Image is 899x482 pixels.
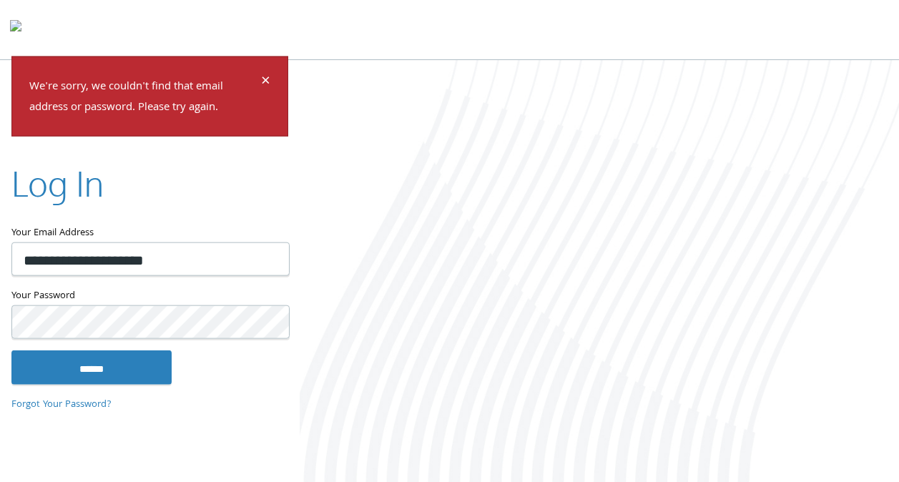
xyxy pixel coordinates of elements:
button: Dismiss alert [261,74,270,92]
h2: Log In [11,159,104,207]
p: We're sorry, we couldn't find that email address or password. Please try again. [29,77,259,119]
a: Forgot Your Password? [11,397,112,413]
label: Your Password [11,287,288,305]
img: todyl-logo-dark.svg [10,15,21,44]
span: × [261,69,270,97]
